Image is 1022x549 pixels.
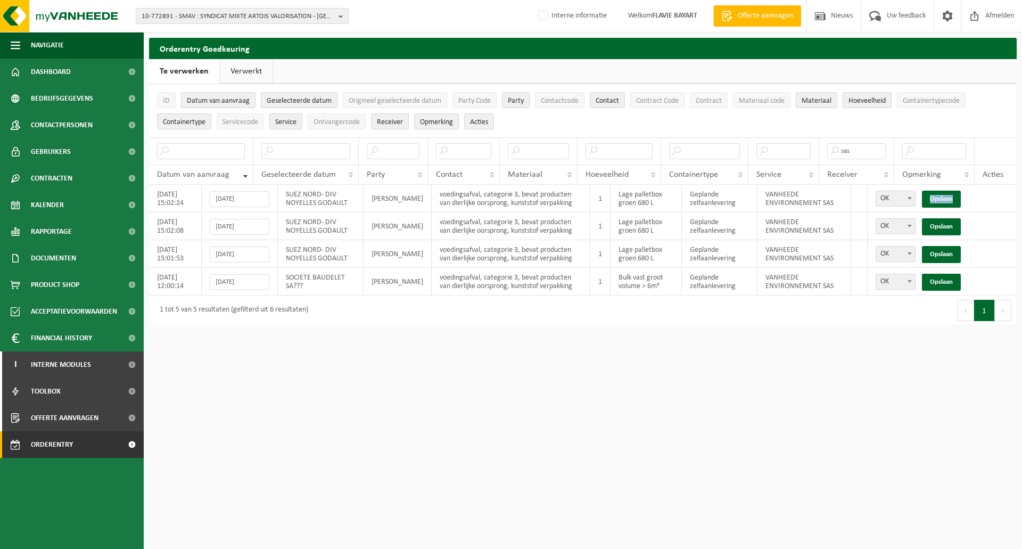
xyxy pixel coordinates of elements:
button: 1 [974,300,995,321]
span: 10-772891 - SMAV : SYNDICAT MIXTE ARTOIS VALORISATION - [GEOGRAPHIC_DATA][PERSON_NAME] [142,9,334,24]
td: voedingsafval, categorie 3, bevat producten van dierlijke oorsprong, kunststof verpakking [432,268,591,296]
td: [PERSON_NAME] [364,240,432,268]
span: Bedrijfsgegevens [31,85,93,112]
td: [PERSON_NAME] [364,185,432,212]
span: Orderentry Goedkeuring [31,431,120,458]
button: MateriaalMateriaal: Activate to sort [796,92,837,108]
span: Offerte aanvragen [735,11,796,21]
button: HoeveelheidHoeveelheid: Activate to sort [843,92,892,108]
strong: FLAVIE BAYART [652,12,697,20]
td: [DATE] 15:02:08 [149,212,202,240]
span: OK [876,274,916,290]
span: OK [876,218,916,234]
span: Service [756,170,781,179]
span: Product Shop [31,272,79,298]
span: Materiaal code [739,97,785,105]
div: 1 tot 5 van 5 resultaten (gefilterd uit 6 resultaten) [154,301,308,320]
td: Bulk vast groot volume > 6m³ [611,268,681,296]
td: SUEZ NORD- DIV NOYELLES GODAULT [278,212,364,240]
td: [PERSON_NAME] [364,268,432,296]
span: Party [367,170,385,179]
span: Hoeveelheid [848,97,886,105]
td: [DATE] 15:02:24 [149,185,202,212]
button: ReceiverReceiver: Activate to sort [371,113,409,129]
span: Acties [983,170,1003,179]
span: Acties [470,118,488,126]
button: 10-772891 - SMAV : SYNDICAT MIXTE ARTOIS VALORISATION - [GEOGRAPHIC_DATA][PERSON_NAME] [136,8,349,24]
a: Offerte aanvragen [713,5,801,27]
span: Navigatie [31,32,64,59]
button: Materiaal codeMateriaal code: Activate to sort [733,92,790,108]
td: voedingsafval, categorie 3, bevat producten van dierlijke oorsprong, kunststof verpakking [432,185,591,212]
a: Opslaan [922,191,961,208]
button: Acties [464,113,494,129]
span: ID [163,97,170,105]
span: Datum van aanvraag [157,170,229,179]
span: Contactcode [541,97,579,105]
span: Gebruikers [31,138,71,165]
td: VANHEEDE ENVIRONNEMENT SAS [757,212,851,240]
span: Opmerking [902,170,941,179]
td: SOCIETE BAUDELET SA??? [278,268,364,296]
button: IDID: Activate to sort [157,92,176,108]
td: VANHEEDE ENVIRONNEMENT SAS [757,268,851,296]
span: Containertype [163,118,205,126]
span: Containertype [669,170,718,179]
td: Geplande zelfaanlevering [682,185,758,212]
span: Servicecode [222,118,258,126]
span: Receiver [827,170,858,179]
span: Geselecteerde datum [261,170,336,179]
span: OK [876,247,915,261]
span: Contract Code [636,97,679,105]
td: VANHEEDE ENVIRONNEMENT SAS [757,240,851,268]
span: OK [876,191,915,206]
span: Contactpersonen [31,112,93,138]
td: [PERSON_NAME] [364,212,432,240]
button: ServicecodeServicecode: Activate to sort [217,113,264,129]
span: Party [508,97,524,105]
span: OK [876,219,915,234]
button: Contract CodeContract Code: Activate to sort [630,92,685,108]
td: 1 [590,185,611,212]
button: PartyParty: Activate to sort [502,92,530,108]
span: Dashboard [31,59,71,85]
td: Lage palletbox groen 680 L [611,212,681,240]
a: Te verwerken [149,59,219,84]
span: Kalender [31,192,64,218]
span: Service [275,118,296,126]
span: Containertypecode [903,97,960,105]
span: OK [876,246,916,262]
span: Geselecteerde datum [267,97,332,105]
span: Acceptatievoorwaarden [31,298,117,325]
td: Geplande zelfaanlevering [682,212,758,240]
a: Opslaan [922,218,961,235]
span: Contact [436,170,463,179]
td: 1 [590,240,611,268]
span: Rapportage [31,218,72,245]
button: Datum van aanvraagDatum van aanvraag: Activate to remove sorting [181,92,256,108]
td: Geplande zelfaanlevering [682,240,758,268]
button: ContainertypecodeContainertypecode: Activate to sort [897,92,966,108]
label: Interne informatie [537,8,607,24]
span: Opmerking [420,118,453,126]
span: Interne modules [31,351,91,378]
span: OK [876,191,916,207]
span: Offerte aanvragen [31,405,98,431]
button: ContractContract: Activate to sort [690,92,728,108]
span: Contracten [31,165,72,192]
button: Previous [957,300,974,321]
td: Lage palletbox groen 680 L [611,240,681,268]
span: Receiver [377,118,403,126]
td: voedingsafval, categorie 3, bevat producten van dierlijke oorsprong, kunststof verpakking [432,212,591,240]
button: ContactcodeContactcode: Activate to sort [535,92,584,108]
span: Hoeveelheid [586,170,629,179]
td: Geplande zelfaanlevering [682,268,758,296]
span: OK [876,274,915,289]
span: Datum van aanvraag [187,97,250,105]
h2: Orderentry Goedkeuring [149,38,1017,59]
span: Documenten [31,245,76,272]
td: voedingsafval, categorie 3, bevat producten van dierlijke oorsprong, kunststof verpakking [432,240,591,268]
a: Opslaan [922,246,961,263]
button: Party CodeParty Code: Activate to sort [452,92,497,108]
td: Lage palletbox groen 680 L [611,185,681,212]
